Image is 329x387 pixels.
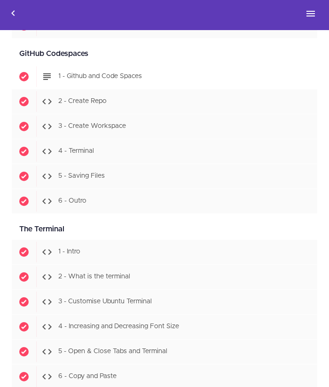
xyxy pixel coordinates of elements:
a: Completed item 1 - Intro [12,240,317,264]
span: 3 - Customise Ubuntu Terminal [58,299,152,305]
span: 1 - Github and Code Spaces [58,73,142,80]
span: 1 - Intro [58,249,80,255]
a: Completed item 2 - Create Repo [12,89,317,114]
span: Completed item [12,89,36,114]
a: Completed item 4 - Increasing and Decreasing Font Size [12,315,317,339]
span: Completed item [12,139,36,164]
a: Completed item 3 - Create Workspace [12,114,317,139]
a: Completed item 3 - Customise Ubuntu Terminal [12,290,317,314]
a: Completed item 6 - Outro [12,189,317,213]
span: Completed item [12,189,36,213]
span: 2 - Create Repo [58,98,107,105]
span: 6 - Outro [58,198,86,205]
a: Completed item 2 - What is the terminal [12,265,317,289]
span: 3 - Create Workspace [58,123,126,130]
span: Completed item [12,114,36,139]
span: 4 - Terminal [58,148,94,155]
a: Completed item 1 - Github and Code Spaces [12,64,317,89]
span: 6 - Copy and Paste [58,373,117,380]
span: Completed item [12,240,36,264]
span: Completed item [12,290,36,314]
span: Completed item [12,164,36,189]
span: 4 - Increasing and Decreasing Font Size [58,324,179,330]
span: 5 - Saving Files [58,173,105,180]
svg: Back to courses [8,8,19,19]
a: Completed item 5 - Saving Files [12,164,317,189]
div: GitHub Codespaces [12,43,317,64]
span: Completed item [12,315,36,339]
a: Completed item 5 - Open & Close Tabs and Terminal [12,340,317,364]
span: 5 - Open & Close Tabs and Terminal [58,348,167,355]
span: Completed item [12,64,36,89]
span: Completed item [12,265,36,289]
span: Completed item [12,340,36,364]
a: Back to courses [0,0,26,29]
div: The Terminal [12,219,317,240]
a: Completed item 4 - Terminal [12,139,317,164]
span: 2 - What is the terminal [58,274,130,280]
